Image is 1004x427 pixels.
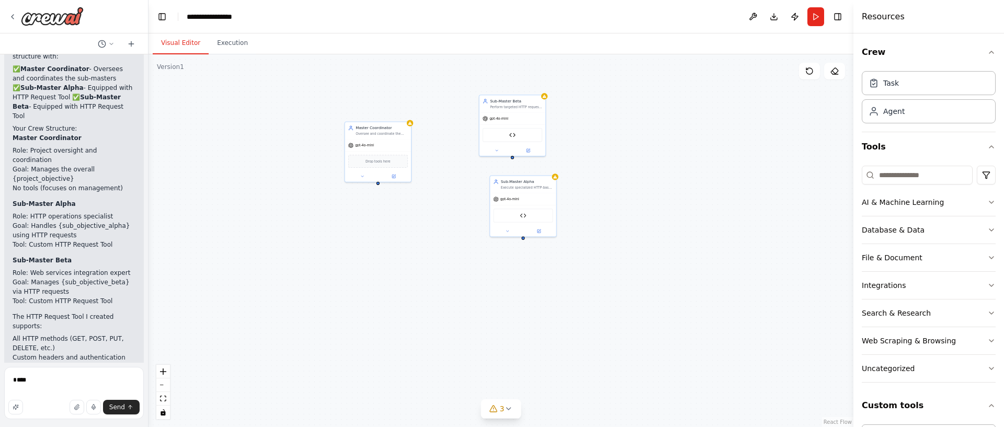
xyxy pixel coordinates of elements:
[13,221,135,240] li: Goal: Handles {sub_objective_alpha} using HTTP requests
[513,147,543,154] button: Open in side panel
[13,278,135,296] li: Goal: Manages {sub_objective_beta} via HTTP requests
[123,38,140,50] button: Start a new chat
[156,365,170,378] button: zoom in
[156,378,170,392] button: zoom out
[500,197,519,201] span: gpt-4o-mini
[70,400,84,414] button: Upload files
[13,334,135,353] li: All HTTP methods (GET, POST, PUT, DELETE, etc.)
[481,399,521,419] button: 3
[862,272,996,299] button: Integrations
[500,403,505,414] span: 3
[862,327,996,354] button: Web Scraping & Browsing
[8,400,23,414] button: Improve this prompt
[830,9,845,24] button: Hide right sidebar
[13,124,135,133] h2: Your Crew Structure:
[490,105,542,109] div: Perform targeted HTTP requests and web service integrations for {sub_objective_beta}, delivering ...
[13,268,135,278] li: Role: Web services integration expert
[13,362,135,372] li: JSON/form data handling
[824,419,852,425] a: React Flow attribution
[862,216,996,244] button: Database & Data
[862,280,906,291] div: Integrations
[187,11,244,22] nav: breadcrumb
[862,391,996,420] button: Custom tools
[13,134,82,142] strong: Master Coordinator
[862,225,925,235] div: Database & Data
[356,125,408,131] div: Master Coordinator
[489,175,557,237] div: Sub-Master AlphaExecute specialized HTTP-based operations and data collection tasks for {sub_obje...
[13,183,135,193] li: No tools (focuses on management)
[379,173,409,179] button: Open in side panel
[13,64,135,121] p: ✅ - Oversees and coordinates the sub-masters ✅ - Equipped with HTTP Request Tool ✅ - Equipped wit...
[355,143,374,147] span: gpt-4o-mini
[13,94,121,110] strong: Sub-Master Beta
[156,406,170,419] button: toggle interactivity
[13,165,135,183] li: Goal: Manages the overall {project_objective}
[13,240,135,249] li: Tool: Custom HTTP Request Tool
[862,252,922,263] div: File & Document
[479,95,546,156] div: Sub-Master BetaPerform targeted HTTP requests and web service integrations for {sub_objective_bet...
[13,146,135,165] li: Role: Project oversight and coordination
[520,212,526,218] img: HTTP Request Tool
[13,312,135,331] p: The HTTP Request Tool I created supports:
[94,38,119,50] button: Switch to previous chat
[862,10,905,23] h4: Resources
[862,132,996,161] button: Tools
[20,65,89,73] strong: Master Coordinator
[20,84,84,91] strong: Sub-Master Alpha
[109,403,125,411] span: Send
[862,355,996,382] button: Uncategorized
[356,132,408,136] div: Oversee and coordinate the work of sub-master agents, ensuring tasks are properly distributed and...
[13,353,135,362] li: Custom headers and authentication
[862,299,996,327] button: Search & Research
[862,336,956,346] div: Web Scraping & Browsing
[862,244,996,271] button: File & Document
[13,200,76,207] strong: Sub-Master Alpha
[862,308,931,318] div: Search & Research
[862,38,996,67] button: Crew
[157,63,184,71] div: Version 1
[86,400,101,414] button: Click to speak your automation idea
[209,32,256,54] button: Execution
[509,132,516,138] img: HTTP Request Tool
[345,122,412,182] div: Master CoordinatorOversee and coordinate the work of sub-master agents, ensuring tasks are proper...
[883,106,905,117] div: Agent
[156,365,170,419] div: React Flow controls
[103,400,140,414] button: Send
[21,7,84,26] img: Logo
[501,179,553,184] div: Sub-Master Alpha
[153,32,209,54] button: Visual Editor
[523,228,554,234] button: Open in side panel
[13,257,72,264] strong: Sub-Master Beta
[883,78,899,88] div: Task
[862,189,996,216] button: AI & Machine Learning
[862,197,944,207] div: AI & Machine Learning
[489,117,508,121] span: gpt-4o-mini
[155,9,169,24] button: Hide left sidebar
[156,392,170,406] button: fit view
[862,363,915,374] div: Uncategorized
[13,296,135,306] li: Tool: Custom HTTP Request Tool
[862,67,996,132] div: Crew
[13,212,135,221] li: Role: HTTP operations specialist
[501,186,553,190] div: Execute specialized HTTP-based operations and data collection tasks for {sub_objective_alpha}, re...
[490,98,542,103] div: Sub-Master Beta
[862,161,996,391] div: Tools
[366,159,391,164] span: Drop tools here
